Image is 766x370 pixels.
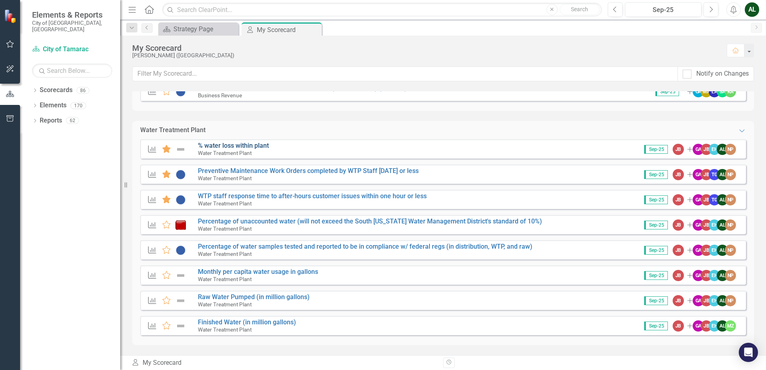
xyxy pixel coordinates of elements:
div: JB [673,320,684,332]
a: Preventive Maintenance Work Orders completed by WTP Staff [DATE] or less [198,167,419,175]
div: TG [709,194,720,205]
div: Open Intercom Messenger [739,343,758,362]
input: Search ClearPoint... [162,3,602,17]
div: My Scorecard [257,25,320,35]
span: Sep-25 [644,145,668,154]
div: 62 [66,117,79,124]
div: 170 [71,102,86,109]
a: Scorecards [40,86,73,95]
div: JB [701,144,712,155]
span: Sep-25 [644,322,668,330]
div: [PERSON_NAME] ([GEOGRAPHIC_DATA]) [132,52,719,58]
div: JB [701,245,712,256]
span: Sep-25 [644,246,668,255]
div: NP [725,270,736,281]
small: Water Treatment Plant [198,150,252,156]
div: AL [717,295,728,306]
div: LA [709,86,720,97]
div: JB [701,194,712,205]
div: TG [709,169,720,180]
small: Water Treatment Plant [198,326,252,333]
small: Water Treatment Plant [198,175,252,181]
a: Percentage of water samples tested and reported to be in compliance w/ federal regs (in distribut... [198,243,532,250]
button: Search [560,4,600,15]
small: Water Treatment Plant [198,276,252,282]
div: EH [709,245,720,256]
span: Sep-25 [644,271,668,280]
div: KA [725,86,736,97]
div: GA [693,144,704,155]
div: AL [717,219,728,231]
div: GA [693,219,704,231]
span: Sep-25 [644,170,668,179]
div: AL [717,169,728,180]
div: AL [717,270,728,281]
a: Raw Water Pumped (in million gallons) [198,293,310,301]
img: Not Defined [175,145,186,154]
a: Reports [40,116,62,125]
span: Search [571,6,588,12]
img: Below target [175,220,186,230]
div: JB [701,270,712,281]
img: No Information [175,170,186,179]
button: AL [745,2,759,17]
small: City of [GEOGRAPHIC_DATA], [GEOGRAPHIC_DATA] [32,20,112,33]
small: Water Treatment Plant [198,301,252,308]
div: GA [693,295,704,306]
a: Percentage of unaccounted water (will not exceed the South [US_STATE] Water Management District's... [198,217,542,225]
span: Sep-25 [644,195,668,204]
div: GA [693,169,704,180]
a: City of Tamarac [32,45,112,54]
div: JB [673,245,684,256]
div: AL [717,320,728,332]
div: AL [717,194,728,205]
a: % water loss within plant [198,142,269,149]
div: NP [725,169,736,180]
div: EH [709,144,720,155]
div: JB [673,295,684,306]
div: NP [725,295,736,306]
div: NP [725,245,736,256]
div: JB [673,194,684,205]
input: Filter My Scorecard... [132,66,678,81]
div: 86 [77,87,89,94]
div: Strategy Page [173,24,236,34]
div: JB [701,169,712,180]
div: NP [725,194,736,205]
div: EH [709,295,720,306]
img: No Information [175,195,186,205]
div: GA [693,270,704,281]
small: Water Treatment Plant [198,225,252,232]
div: JB [673,169,684,180]
div: SA [717,86,728,97]
div: EH [709,219,720,231]
div: AL [717,245,728,256]
span: Sep-25 [644,296,668,305]
a: Finished Water (in million gallons) [198,318,296,326]
div: GA [693,245,704,256]
a: Monthly per capita water usage in gallons [198,268,318,275]
div: JB [673,270,684,281]
div: EH [709,320,720,332]
div: JB [701,320,712,332]
img: Not Defined [175,271,186,280]
span: Elements & Reports [32,10,112,20]
img: Not Defined [175,296,186,306]
div: NP [725,219,736,231]
a: Strategy Page [160,24,236,34]
div: EH [709,270,720,281]
a: Elements [40,101,67,110]
div: Notify on Changes [696,69,749,78]
div: MZ [725,320,736,332]
div: GA [693,320,704,332]
small: Water Treatment Plant [198,251,252,257]
div: NP [725,144,736,155]
div: JB [673,144,684,155]
span: Sep-25 [644,221,668,229]
span: Sep-25 [655,87,679,96]
small: Water Treatment Plant [198,200,252,207]
div: JB [701,295,712,306]
div: Sep-25 [628,5,699,15]
img: No Information [175,245,186,255]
